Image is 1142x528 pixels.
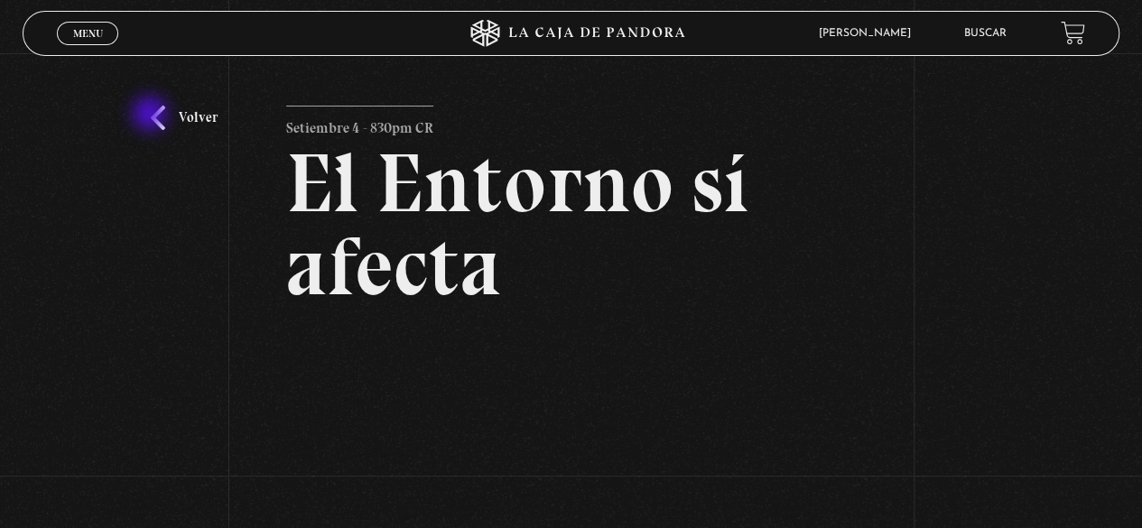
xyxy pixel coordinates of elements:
p: Setiembre 4 - 830pm CR [286,106,433,142]
span: Cerrar [67,42,109,55]
h2: El Entorno sí afecta [286,142,856,308]
span: Menu [73,28,103,39]
a: Buscar [964,28,1007,39]
span: [PERSON_NAME] [810,28,929,39]
a: Volver [151,106,218,130]
a: View your shopping cart [1061,21,1085,45]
